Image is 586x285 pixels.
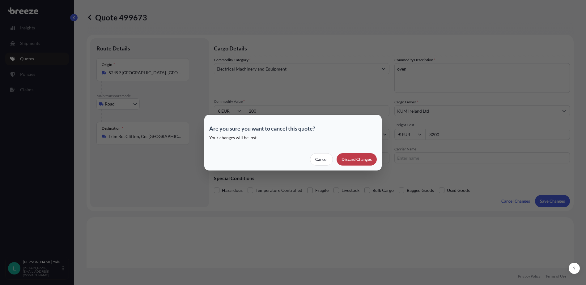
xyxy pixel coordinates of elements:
[342,156,372,162] p: Discard Changes
[315,156,328,162] p: Cancel
[310,153,333,166] button: Cancel
[209,125,377,132] p: Are you sure you want to cancel this quote?
[209,135,377,141] p: Your changes will be lost.
[337,153,377,166] button: Discard Changes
